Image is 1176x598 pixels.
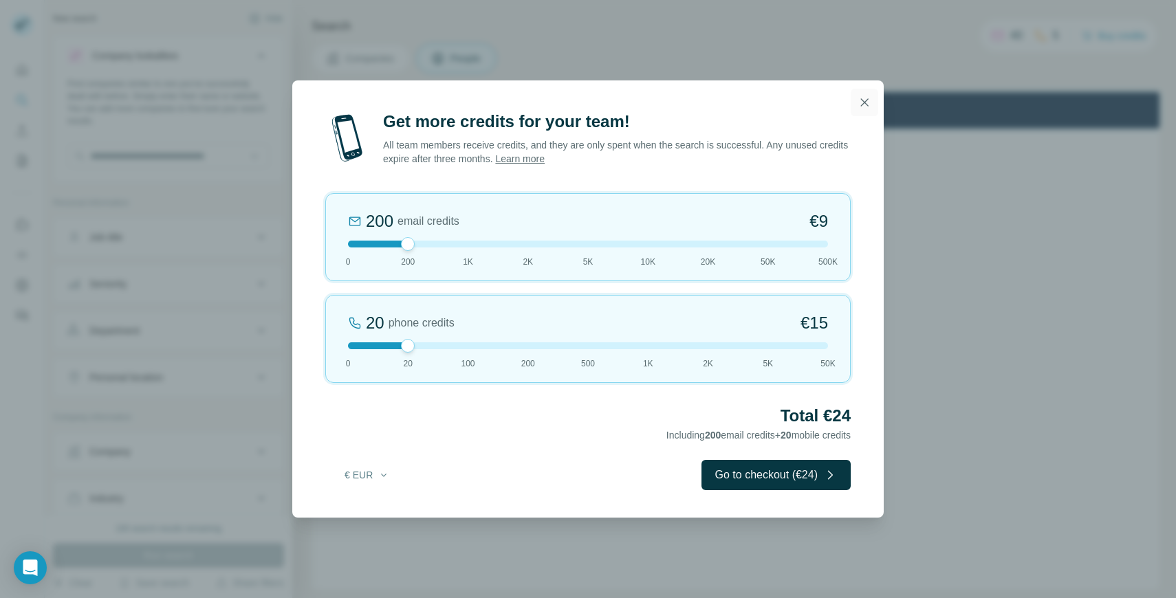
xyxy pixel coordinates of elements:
span: 200 [521,357,535,370]
a: Learn more [495,153,545,164]
span: 100 [461,357,475,370]
span: 500K [818,256,838,268]
button: € EUR [335,463,399,487]
p: All team members receive credits, and they are only spent when the search is successful. Any unus... [383,138,851,166]
img: mobile-phone [325,111,369,166]
div: 20 [366,312,384,334]
span: 20 [781,430,792,441]
span: 0 [346,256,351,268]
span: 2K [703,357,713,370]
span: 20 [404,357,413,370]
span: 5K [763,357,773,370]
button: Go to checkout (€24) [701,460,851,490]
span: Including email credits + mobile credits [666,430,851,441]
span: email credits [398,213,459,230]
div: Upgrade plan for full access to Surfe [325,3,519,33]
span: phone credits [389,315,455,331]
span: 0 [346,357,351,370]
span: 200 [705,430,721,441]
span: 2K [523,256,533,268]
span: €15 [801,312,828,334]
span: 1K [463,256,473,268]
h2: Total €24 [325,405,851,427]
span: 200 [401,256,415,268]
span: 20K [701,256,715,268]
span: 50K [761,256,775,268]
span: 10K [641,256,655,268]
span: 500 [581,357,595,370]
span: 50K [820,357,835,370]
span: 1K [643,357,653,370]
div: 200 [366,210,393,232]
span: 5K [583,256,594,268]
div: Open Intercom Messenger [14,551,47,584]
span: €9 [809,210,828,232]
